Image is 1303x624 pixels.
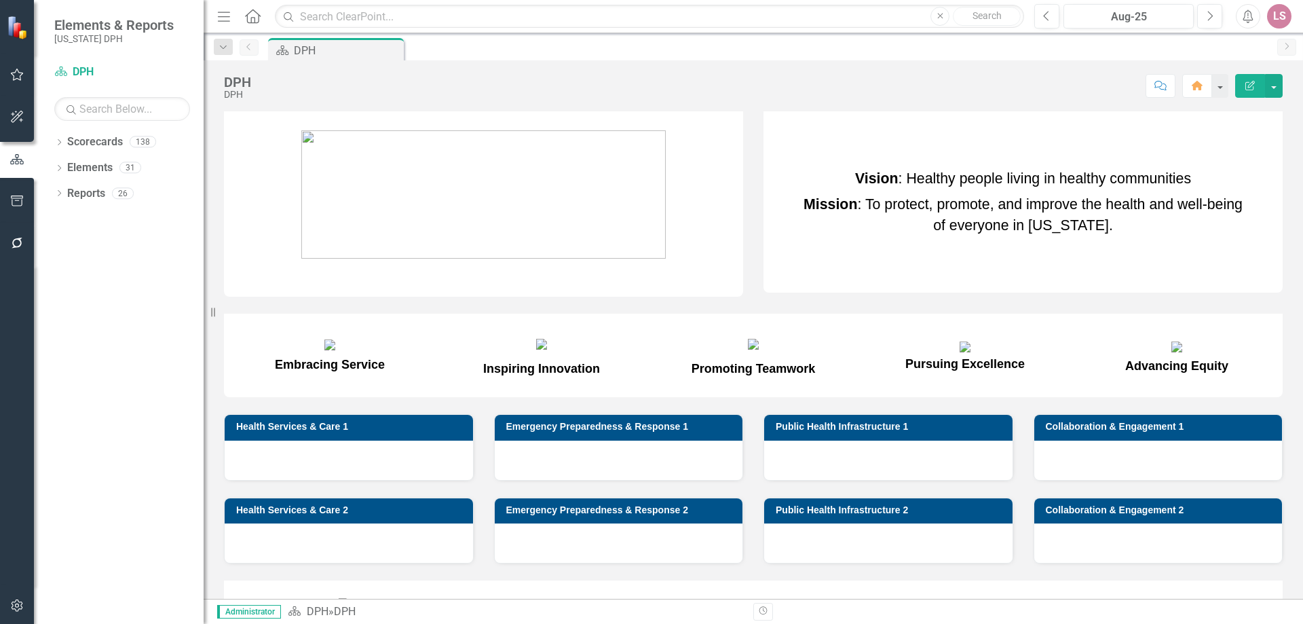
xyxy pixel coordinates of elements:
[1063,4,1194,29] button: Aug-25
[275,5,1024,29] input: Search ClearPoint...
[1171,342,1182,352] img: mceclip13.png
[224,90,251,100] div: DPH
[804,196,1243,233] span: : To protect, promote, and improve the health and well-being of everyone in [US_STATE].
[483,362,600,375] span: Inspiring Innovation
[294,42,400,59] div: DPH
[67,134,123,150] a: Scorecards
[776,505,1006,515] h3: Public Health Infrastructure 2
[1046,422,1276,432] h3: Collaboration & Engagement 1
[692,362,816,375] span: Promoting Teamwork
[54,17,174,33] span: Elements & Reports
[972,10,1002,21] span: Search
[130,136,156,148] div: 138
[536,339,547,350] img: mceclip10.png
[67,186,105,202] a: Reports
[119,162,141,174] div: 31
[506,505,736,515] h3: Emergency Preparedness & Response 2
[339,598,350,609] img: mceclip5.png
[7,16,31,39] img: ClearPoint Strategy
[217,605,281,619] span: Administrator
[54,97,190,121] input: Search Below...
[112,187,134,199] div: 26
[54,33,174,44] small: [US_STATE] DPH
[224,75,251,90] div: DPH
[288,604,743,620] div: »
[334,605,356,618] div: DPH
[307,605,328,618] a: DPH
[905,339,1025,371] span: Pursuing Excellence
[1267,4,1291,29] button: LS
[275,358,385,371] span: Embracing Service
[236,505,466,515] h3: Health Services & Care 2
[1046,505,1276,515] h3: Collaboration & Engagement 2
[953,7,1021,26] button: Search
[236,422,466,432] h3: Health Services & Care 1
[748,339,759,350] img: mceclip11.png
[54,65,190,80] a: DPH
[1125,339,1228,373] span: Advancing Equity
[506,422,736,432] h3: Emergency Preparedness & Response 1
[804,196,857,213] strong: Mission
[1068,9,1189,25] div: Aug-25
[67,160,113,176] a: Elements
[324,339,335,350] img: mceclip9.png
[855,170,899,187] strong: Vision
[776,422,1006,432] h3: Public Health Infrastructure 1
[855,170,1191,187] span: : Healthy people living in healthy communities
[960,342,970,352] img: mceclip12.png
